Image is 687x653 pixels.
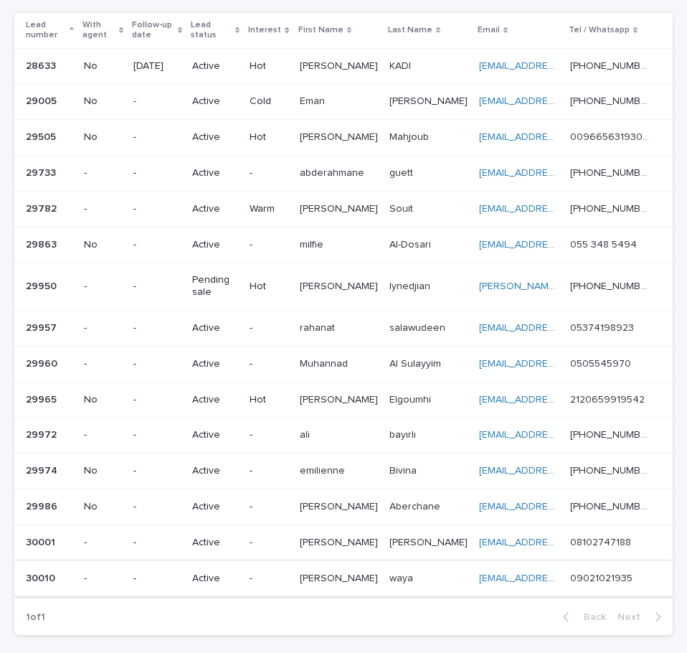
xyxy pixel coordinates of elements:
[300,93,328,108] p: Eman
[192,131,238,144] p: Active
[570,391,648,406] p: 2120659919542
[570,570,635,585] p: 09021021935
[26,164,59,179] p: 29733
[84,95,122,108] p: No
[133,537,181,549] p: -
[551,611,612,624] button: Back
[479,323,641,333] a: [EMAIL_ADDRESS][DOMAIN_NAME]
[133,394,181,406] p: -
[14,155,673,191] tr: 2973329733 --Active-abderahmaneabderahmane guettguett [EMAIL_ADDRESS][DOMAIN_NAME] [PHONE_NUMBER]...
[192,465,238,477] p: Active
[570,426,653,441] p: [PHONE_NUMBER]
[570,200,653,215] p: [PHONE_NUMBER]
[389,164,416,179] p: guett
[133,358,181,370] p: -
[479,132,641,142] a: [EMAIL_ADDRESS][DOMAIN_NAME]
[300,57,381,72] p: [PERSON_NAME]
[192,274,238,299] p: Pending sale
[14,560,673,596] tr: 3001030010 --Active-[PERSON_NAME][PERSON_NAME] wayawaya [EMAIL_ADDRESS][DOMAIN_NAME] 090210219350...
[132,17,174,44] p: Follow-up date
[84,358,122,370] p: -
[479,537,641,548] a: [EMAIL_ADDRESS][DOMAIN_NAME]
[389,570,416,585] p: waya
[84,501,122,513] p: No
[250,60,288,72] p: Hot
[479,61,641,71] a: [EMAIL_ADDRESS][DOMAIN_NAME]
[300,278,381,293] p: Alexan Agatino
[250,239,288,251] p: -
[26,278,60,293] p: 29950
[389,498,443,513] p: Aberchane
[84,573,122,585] p: -
[192,501,238,513] p: Active
[479,502,641,512] a: [EMAIL_ADDRESS][DOMAIN_NAME]
[570,128,653,144] p: 00966563193063
[389,93,470,108] p: [PERSON_NAME]
[479,204,641,214] a: [EMAIL_ADDRESS][DOMAIN_NAME]
[479,240,641,250] a: [EMAIL_ADDRESS][DOMAIN_NAME]
[133,429,181,441] p: -
[479,395,641,405] a: [EMAIL_ADDRESS][DOMAIN_NAME]
[300,570,381,585] p: [PERSON_NAME]
[569,22,630,38] p: Tel / Whatsapp
[570,462,653,477] p: [PHONE_NUMBER]
[298,22,343,38] p: First Name
[133,203,181,215] p: -
[133,465,181,477] p: -
[250,537,288,549] p: -
[250,358,288,370] p: -
[14,263,673,311] tr: 2995029950 --Pending saleHot[PERSON_NAME][PERSON_NAME] IynedjianIynedjian [PERSON_NAME][EMAIL_ADD...
[84,131,122,144] p: No
[250,322,288,334] p: -
[300,128,381,144] p: [PERSON_NAME]
[26,355,60,370] p: 29960
[192,394,238,406] p: Active
[133,501,181,513] p: -
[570,534,634,549] p: 08102747188
[84,203,122,215] p: -
[300,391,381,406] p: [PERSON_NAME]
[14,227,673,263] tr: 2986329863 No-Active-milfiemilfie Al-DosariAl-Dosari [EMAIL_ADDRESS][DOMAIN_NAME] ‭055 348 5494‬‭...
[389,355,444,370] p: Al Sulayyim
[84,322,122,334] p: -
[389,57,414,72] p: KADI
[479,430,641,440] a: [EMAIL_ADDRESS][DOMAIN_NAME]
[133,322,181,334] p: -
[26,391,60,406] p: 29965
[192,60,238,72] p: Active
[300,462,348,477] p: emilienne
[479,359,641,369] a: [EMAIL_ADDRESS][DOMAIN_NAME]
[26,570,58,585] p: 30010
[570,93,653,108] p: [PHONE_NUMBER]
[570,57,653,72] p: [PHONE_NUMBER]
[84,239,122,251] p: No
[14,48,673,84] tr: 2863328633 No[DATE]ActiveHot[PERSON_NAME][PERSON_NAME] KADIKADI [EMAIL_ADDRESS][DOMAIN_NAME] [PHO...
[617,612,649,622] span: Next
[250,429,288,441] p: -
[192,239,238,251] p: Active
[84,281,122,293] p: -
[300,319,338,334] p: rahanat
[26,236,60,251] p: 29863
[84,429,122,441] p: -
[26,319,60,334] p: 29957
[612,611,673,624] button: Next
[84,537,122,549] p: -
[133,239,181,251] p: -
[250,95,288,108] p: Cold
[250,465,288,477] p: -
[300,426,313,441] p: ali
[300,164,367,179] p: abderahmane
[250,573,288,585] p: -
[133,60,181,72] p: [DATE]
[26,17,66,44] p: Lead number
[300,534,381,549] p: [PERSON_NAME]
[14,454,673,489] tr: 2997429974 No-Active-emilienneemilienne BivinaBivina [EMAIL_ADDRESS][DOMAIN_NAME] [PHONE_NUMBER][...
[14,346,673,382] tr: 2996029960 --Active-MuhannadMuhannad Al SulayyimAl Sulayyim [EMAIL_ADDRESS][DOMAIN_NAME] 05055459...
[389,236,434,251] p: Al-Dosari
[26,498,60,513] p: 29986
[133,131,181,144] p: -
[250,167,288,179] p: -
[570,164,653,179] p: [PHONE_NUMBER]
[14,525,673,560] tr: 3000130001 --Active-[PERSON_NAME][PERSON_NAME] [PERSON_NAME][PERSON_NAME] [EMAIL_ADDRESS][DOMAIN_...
